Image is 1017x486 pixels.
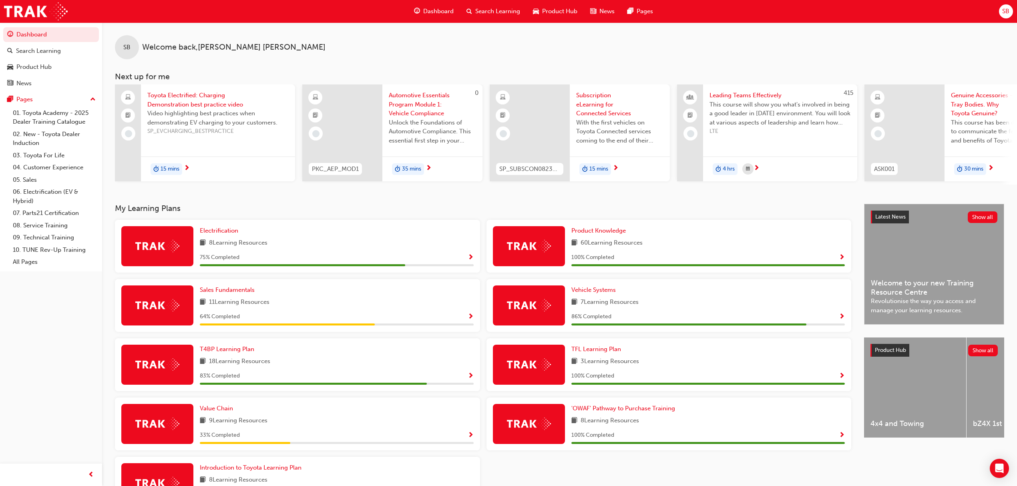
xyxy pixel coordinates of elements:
span: Welcome to your new Training Resource Centre [871,279,997,297]
span: next-icon [613,165,619,172]
span: Product Knowledge [571,227,626,234]
button: Pages [3,92,99,107]
span: book-icon [200,416,206,426]
span: 83 % Completed [200,372,240,381]
span: 75 % Completed [200,253,239,262]
span: car-icon [7,64,13,71]
span: Video highlighting best practices when demonstrating EV charging to your customers. [147,109,289,127]
button: SB [999,4,1013,18]
button: Show Progress [839,430,845,440]
span: LTE [709,127,851,136]
span: Welcome back , [PERSON_NAME] [PERSON_NAME] [142,43,326,52]
img: Trak [135,358,179,371]
a: Latest NewsShow all [871,211,997,223]
a: Toyota Electrified: Charging Demonstration best practice videoVideo highlighting best practices w... [115,84,295,181]
span: pages-icon [627,6,633,16]
span: 15 mins [589,165,608,174]
span: Show Progress [468,313,474,321]
span: duration-icon [582,164,588,175]
span: Automotive Essentials Program Module 1: Vehicle Compliance [389,91,476,118]
span: learningRecordVerb_NONE-icon [874,130,882,137]
span: book-icon [571,238,577,248]
span: Show Progress [839,313,845,321]
a: Product Knowledge [571,226,629,235]
span: search-icon [7,48,13,55]
span: booktick-icon [500,110,506,121]
button: Show Progress [468,430,474,440]
span: Show Progress [839,254,845,261]
span: news-icon [7,80,13,87]
span: pages-icon [7,96,13,103]
a: Product Hub [3,60,99,74]
div: News [16,79,32,88]
button: Show Progress [839,253,845,263]
a: Product HubShow all [870,344,998,357]
span: book-icon [200,357,206,367]
div: Open Intercom Messenger [990,459,1009,478]
span: book-icon [571,357,577,367]
span: Product Hub [875,347,906,353]
span: 15 mins [161,165,179,174]
span: duration-icon [957,164,963,175]
a: 04. Customer Experience [10,161,99,174]
a: Vehicle Systems [571,285,619,295]
span: duration-icon [395,164,400,175]
a: Introduction to Toyota Learning Plan [200,463,305,472]
span: SP_SUBSCON0823_EL [499,165,560,174]
a: TFL Learning Plan [571,345,624,354]
span: laptop-icon [125,92,131,103]
span: guage-icon [414,6,420,16]
span: 4 hrs [723,165,735,174]
span: next-icon [988,165,994,172]
span: Unlock the Foundations of Automotive Compliance. This essential first step in your Automotive Ess... [389,118,476,145]
span: book-icon [200,238,206,248]
a: 02. New - Toyota Dealer Induction [10,128,99,149]
span: SB [1002,7,1009,16]
span: Toyota Electrified: Charging Demonstration best practice video [147,91,289,109]
span: learningRecordVerb_NONE-icon [500,130,507,137]
span: book-icon [571,416,577,426]
a: news-iconNews [584,3,621,20]
div: Product Hub [16,62,52,72]
button: Show all [968,345,998,356]
span: booktick-icon [313,110,318,121]
a: T4BP Learning Plan [200,345,257,354]
span: learningResourceType_ELEARNING-icon [313,92,318,103]
a: search-iconSearch Learning [460,3,527,20]
span: Show Progress [839,432,845,439]
span: guage-icon [7,31,13,38]
span: Latest News [875,213,906,220]
img: Trak [507,240,551,252]
span: SP_EVCHARGING_BESTPRACTICE [147,127,289,136]
span: 86 % Completed [571,312,611,321]
span: book-icon [200,297,206,307]
span: 100 % Completed [571,431,614,440]
span: TFL Learning Plan [571,345,621,353]
a: 07. Parts21 Certification [10,207,99,219]
span: 100 % Completed [571,372,614,381]
span: 8 Learning Resources [581,416,639,426]
span: book-icon [571,297,577,307]
button: DashboardSearch LearningProduct HubNews [3,26,99,92]
img: Trak [4,2,68,20]
span: book-icon [200,475,206,485]
span: car-icon [533,6,539,16]
span: booktick-icon [875,110,880,121]
div: Search Learning [16,46,61,56]
span: people-icon [687,92,693,103]
span: Show Progress [468,373,474,380]
a: 4x4 and Towing [864,337,966,438]
img: Trak [135,240,179,252]
button: Show Progress [468,371,474,381]
span: prev-icon [88,470,94,480]
a: 10. TUNE Rev-Up Training [10,244,99,256]
a: 0PKC_AEP_MOD1Automotive Essentials Program Module 1: Vehicle ComplianceUnlock the Foundations of ... [302,84,482,181]
span: duration-icon [716,164,721,175]
span: 8 Learning Resources [209,238,267,248]
span: 8 Learning Resources [209,475,267,485]
span: Show Progress [468,432,474,439]
span: News [599,7,615,16]
img: Trak [507,358,551,371]
a: car-iconProduct Hub [527,3,584,20]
